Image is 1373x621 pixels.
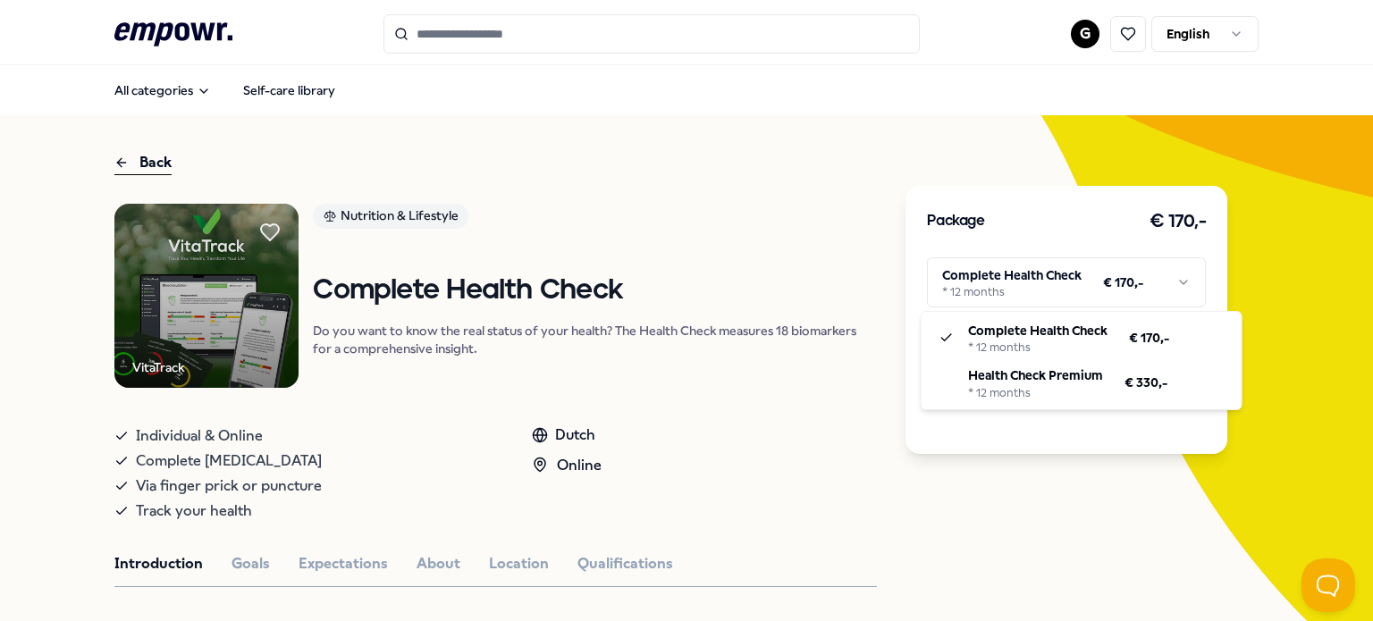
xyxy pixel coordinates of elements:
p: Complete Health Check [968,321,1108,340]
p: Health Check Premium [968,365,1103,385]
div: * 12 months [968,340,1108,355]
span: € 170,- [1129,328,1169,348]
div: * 12 months [968,386,1103,400]
span: € 330,- [1125,373,1167,392]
